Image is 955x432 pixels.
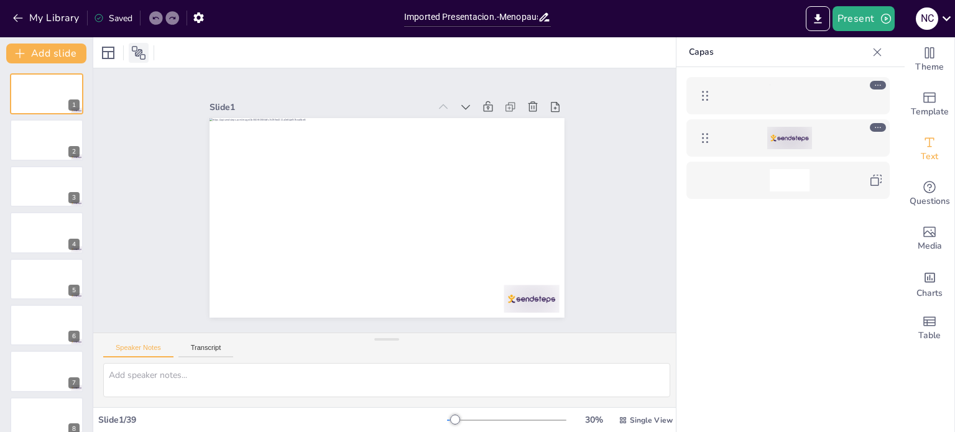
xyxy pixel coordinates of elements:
div: 30 % [579,414,609,426]
div: 7 [68,377,80,388]
span: Questions [910,195,950,208]
span: Table [918,329,941,342]
div: 5 [10,259,83,300]
div: Add ready made slides [905,82,954,127]
div: 1 [10,73,83,114]
div: 3 [68,192,80,203]
div: Get real-time input from your audience [905,172,954,216]
span: Theme [915,60,944,74]
span: Text [921,150,938,163]
button: Add slide [6,44,86,63]
div: 6 [10,305,83,346]
input: Insert title [404,8,538,26]
div: 3 [10,166,83,207]
div: 5 [68,285,80,296]
div: Add charts and graphs [905,261,954,306]
span: Position [131,45,146,60]
div: Add images, graphics, shapes or video [905,216,954,261]
div: 4 [10,212,83,253]
div: 4 [68,239,80,250]
button: Speaker Notes [103,344,173,357]
div: Add text boxes [905,127,954,172]
font: Capas [689,46,714,58]
div: 1 [68,99,80,111]
div: 7 [10,351,83,392]
div: https://cdn.sendsteps.com/images/logo/sendsteps_logo_white.pnghttps://cdn.sendsteps.com/images/lo... [686,119,890,157]
button: Present [833,6,895,31]
div: Add a table [905,306,954,351]
span: Single View [630,415,673,425]
div: Change the overall theme [905,37,954,82]
button: Transcript [178,344,234,357]
div: Slide 1 / 39 [98,414,447,426]
button: N C [916,6,938,31]
span: Template [911,105,949,119]
button: My Library [9,8,85,28]
button: Export to PowerPoint [806,6,830,31]
span: Charts [916,287,943,300]
span: Media [918,239,942,253]
div: 2 [10,119,83,160]
div: Layout [98,43,118,63]
div: 2 [68,146,80,157]
div: https://api.sendsteps.com/image/1b332f60336dfc7c055ed211a0e84af37bea6be8 [686,77,890,114]
div: Slide 1 [210,101,430,113]
div: N C [916,7,938,30]
div: Saved [94,12,132,24]
div: 6 [68,331,80,342]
